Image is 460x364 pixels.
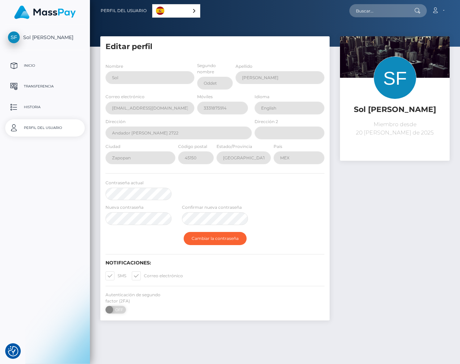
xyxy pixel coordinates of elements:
label: Ciudad [105,143,120,150]
h6: Notificaciones: [105,260,324,266]
label: Nueva contraseña [105,204,144,211]
aside: Language selected: Español [152,4,200,18]
label: Estado/Provincia [217,143,252,150]
img: MassPay [14,6,76,19]
p: Inicio [8,60,82,71]
label: Nombre [105,63,123,69]
label: Dirección 2 [255,119,278,125]
label: Confirmar nueva contraseña [182,204,242,211]
p: Perfil del usuario [8,123,82,133]
label: Segundo nombre [197,63,233,75]
label: Contraseña actual [105,180,144,186]
a: Historia [5,99,85,116]
img: ... [340,36,450,109]
p: Transferencia [8,81,82,92]
label: Código postal [178,143,207,150]
label: Autenticación de segundo factor (2FA) [105,292,172,304]
span: Sol [PERSON_NAME] [5,34,85,40]
a: Español [153,4,200,17]
label: SMS [105,271,126,280]
input: Buscar... [349,4,414,17]
a: Perfil del usuario [101,3,147,18]
label: Correo electrónico [132,271,183,280]
button: Cambiar la contraseña [184,232,247,245]
label: Apellido [236,63,252,69]
img: Revisit consent button [8,346,18,356]
label: Idioma [255,94,269,100]
button: Consent Preferences [8,346,18,356]
p: Historia [8,102,82,112]
h5: Sol [PERSON_NAME] [345,104,444,115]
div: Language [152,4,200,18]
a: Transferencia [5,78,85,95]
label: País [274,143,282,150]
h5: Editar perfil [105,41,324,52]
p: Miembro desde 20 [PERSON_NAME] de 2025 [345,120,444,137]
label: Correo electrónico [105,94,145,100]
span: OFF [109,306,127,314]
label: Móviles [197,94,213,100]
a: Perfil del usuario [5,119,85,137]
label: Dirección [105,119,126,125]
a: Inicio [5,57,85,74]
